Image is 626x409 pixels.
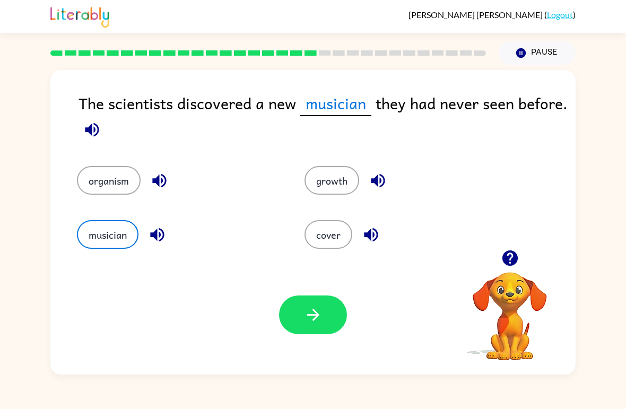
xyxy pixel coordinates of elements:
button: Pause [499,41,576,65]
div: The scientists discovered a new they had never seen before. [79,91,576,145]
video: Your browser must support playing .mp4 files to use Literably. Please try using another browser. [457,256,563,362]
button: growth [305,166,359,195]
img: Literably [50,4,109,28]
span: musician [300,91,371,116]
button: cover [305,220,352,249]
span: [PERSON_NAME] [PERSON_NAME] [408,10,544,20]
div: ( ) [408,10,576,20]
button: musician [77,220,138,249]
button: organism [77,166,141,195]
a: Logout [547,10,573,20]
